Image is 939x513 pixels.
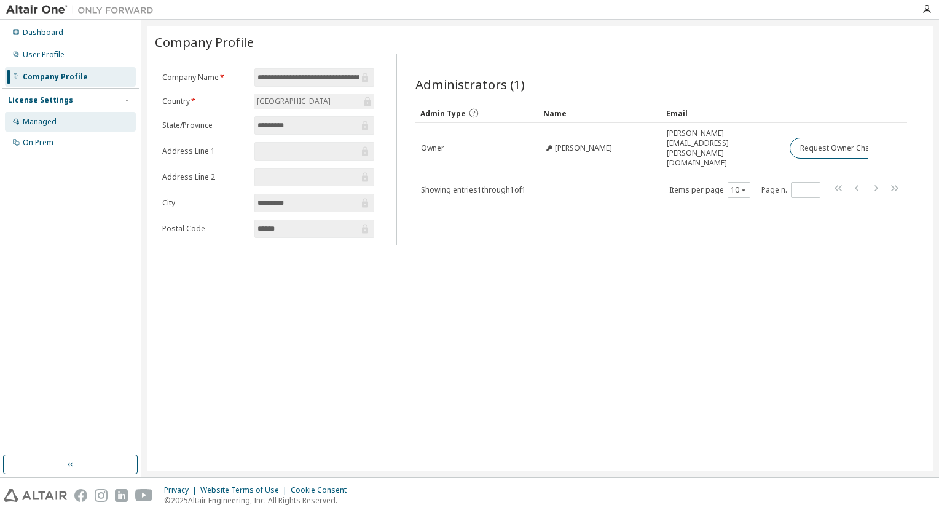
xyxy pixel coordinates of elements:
[666,103,779,123] div: Email
[420,108,466,119] span: Admin Type
[162,198,247,208] label: City
[255,95,332,108] div: [GEOGRAPHIC_DATA]
[731,185,747,195] button: 10
[669,182,750,198] span: Items per page
[254,94,374,109] div: [GEOGRAPHIC_DATA]
[8,95,73,105] div: License Settings
[162,224,247,234] label: Postal Code
[135,489,153,502] img: youtube.svg
[23,50,65,60] div: User Profile
[761,182,820,198] span: Page n.
[95,489,108,502] img: instagram.svg
[543,103,656,123] div: Name
[421,143,444,153] span: Owner
[6,4,160,16] img: Altair One
[200,485,291,495] div: Website Terms of Use
[162,146,247,156] label: Address Line 1
[155,33,254,50] span: Company Profile
[291,485,354,495] div: Cookie Consent
[555,143,612,153] span: [PERSON_NAME]
[421,185,526,195] span: Showing entries 1 through 1 of 1
[4,489,67,502] img: altair_logo.svg
[162,73,247,82] label: Company Name
[23,72,88,82] div: Company Profile
[415,76,525,93] span: Administrators (1)
[162,97,247,106] label: Country
[23,28,63,38] div: Dashboard
[667,129,779,168] span: [PERSON_NAME][EMAIL_ADDRESS][PERSON_NAME][DOMAIN_NAME]
[162,121,247,130] label: State/Province
[115,489,128,502] img: linkedin.svg
[164,495,354,506] p: © 2025 Altair Engineering, Inc. All Rights Reserved.
[162,172,247,182] label: Address Line 2
[164,485,200,495] div: Privacy
[790,138,894,159] button: Request Owner Change
[23,117,57,127] div: Managed
[23,138,53,148] div: On Prem
[74,489,87,502] img: facebook.svg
